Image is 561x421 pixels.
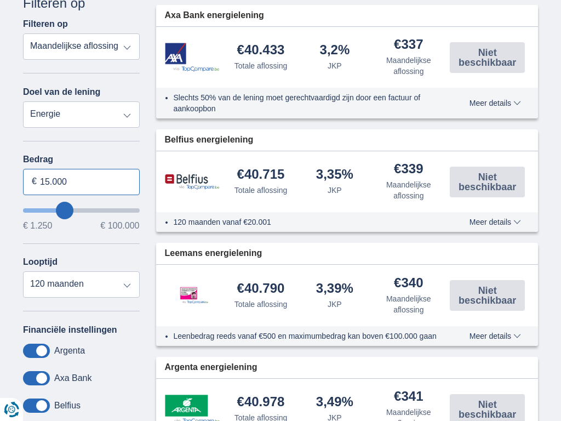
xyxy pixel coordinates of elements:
div: 3,39% [316,282,353,297]
label: Belfius [54,401,81,411]
div: Maandelijkse aflossing [376,179,441,201]
div: €40.715 [237,168,285,183]
div: JKP [328,299,342,310]
label: Bedrag [23,155,140,164]
div: €339 [394,162,423,177]
label: Looptijd [23,257,58,267]
label: Financiële instellingen [23,325,117,335]
img: product.pl.alt Axa Bank [165,43,220,72]
label: Filteren op [23,19,68,29]
span: Meer details [470,332,521,340]
span: Niet beschikbaar [453,400,522,419]
input: wantToBorrow [23,208,140,213]
span: Niet beschikbaar [453,286,522,305]
span: € [32,175,37,188]
div: €40.978 [237,395,285,410]
li: Leenbedrag reeds vanaf €500 en maximumbedrag kan boven €100.000 gaan [174,331,446,342]
span: Niet beschikbaar [453,172,522,192]
div: JKP [328,60,342,71]
span: € 1.250 [23,221,52,230]
div: JKP [328,185,342,196]
div: €40.433 [237,43,285,58]
span: Axa Bank energielening [165,9,264,22]
div: Maandelijkse aflossing [376,55,441,77]
li: 120 maanden vanaf €20.001 [174,217,446,227]
img: product.pl.alt Belfius [165,174,220,190]
div: €337 [394,38,423,53]
span: Meer details [470,218,521,226]
span: € 100.000 [100,221,139,230]
li: Slechts 50% van de lening moet gerechtvaardigd zijn door een factuur of aankoopbon [174,92,446,114]
div: Totale aflossing [234,60,288,71]
span: Leemans energielening [165,247,262,260]
button: Niet beschikbaar [450,167,525,197]
button: Meer details [461,332,529,340]
div: €340 [394,276,423,291]
div: 3,49% [316,395,353,410]
div: Totale aflossing [234,185,288,196]
button: Niet beschikbaar [450,280,525,311]
span: Argenta energielening [165,361,257,374]
button: Meer details [461,218,529,226]
div: Maandelijkse aflossing [376,293,441,315]
div: 3,35% [316,168,353,183]
span: Niet beschikbaar [453,48,522,67]
button: Meer details [461,99,529,107]
span: Meer details [470,99,521,107]
div: Totale aflossing [234,299,288,310]
button: Niet beschikbaar [450,42,525,73]
div: 3,2% [320,43,350,58]
label: Doel van de lening [23,87,100,97]
div: €40.790 [237,282,285,297]
label: Argenta [54,346,85,356]
img: product.pl.alt Leemans Kredieten [165,276,220,315]
span: Belfius energielening [165,134,254,146]
div: €341 [394,390,423,405]
label: Axa Bank [54,373,91,383]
